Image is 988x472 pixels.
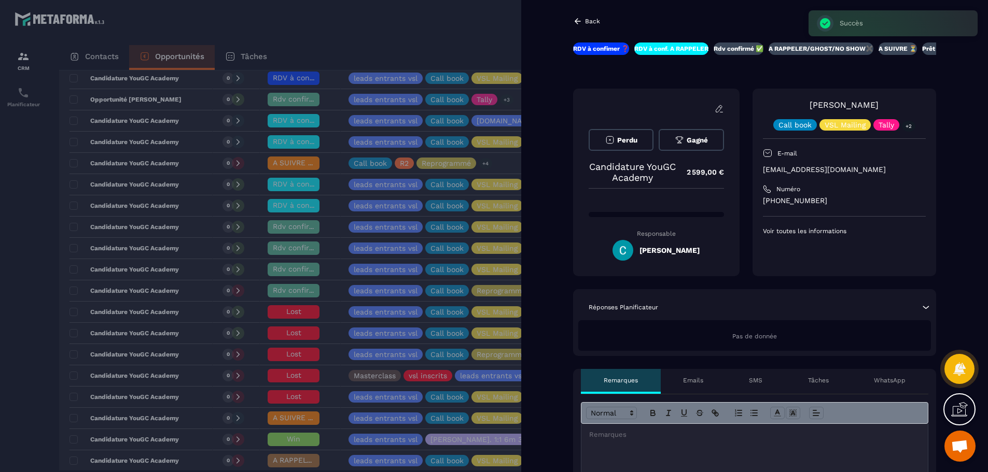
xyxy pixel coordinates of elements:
[714,45,763,53] p: Rdv confirmé ✅
[732,333,777,340] span: Pas de donnée
[922,45,975,53] p: Prêt à acheter 🎰
[676,162,724,182] p: 2 599,00 €
[687,136,708,144] span: Gagné
[778,121,812,128] p: Call book
[777,149,797,158] p: E-mail
[573,45,629,53] p: RDV à confimer ❓
[879,45,917,53] p: A SUIVRE ⏳
[763,196,926,206] p: [PHONE_NUMBER]
[589,129,653,151] button: Perdu
[683,376,703,384] p: Emails
[944,431,976,462] div: Ouvrir le chat
[879,121,894,128] p: Tally
[589,161,676,183] p: Candidature YouGC Academy
[639,246,700,254] h5: [PERSON_NAME]
[769,45,873,53] p: A RAPPELER/GHOST/NO SHOW✖️
[763,227,926,235] p: Voir toutes les informations
[808,376,829,384] p: Tâches
[617,136,637,144] span: Perdu
[902,121,915,132] p: +2
[825,121,866,128] p: VSL Mailing
[874,376,906,384] p: WhatsApp
[810,100,879,110] a: [PERSON_NAME]
[604,376,638,384] p: Remarques
[589,230,724,237] p: Responsable
[763,165,926,175] p: [EMAIL_ADDRESS][DOMAIN_NAME]
[585,18,600,25] p: Back
[589,303,658,311] p: Réponses Planificateur
[749,376,762,384] p: SMS
[634,45,708,53] p: RDV à conf. A RAPPELER
[659,129,723,151] button: Gagné
[776,185,800,193] p: Numéro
